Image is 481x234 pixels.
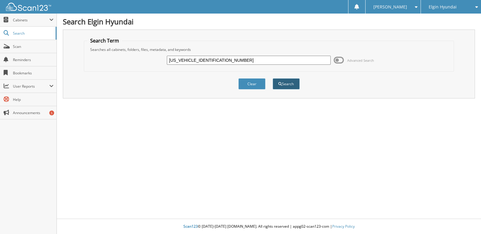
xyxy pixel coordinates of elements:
span: Advanced Search [347,58,374,63]
div: Searches all cabinets, folders, files, metadata, and keywords [87,47,451,52]
span: Reminders [13,57,54,62]
img: scan123-logo-white.svg [6,3,51,11]
span: Cabinets [13,17,49,23]
legend: Search Term [87,37,122,44]
span: [PERSON_NAME] [373,5,407,9]
span: Search [13,31,53,36]
div: © [DATE]-[DATE] [DOMAIN_NAME]. All rights reserved | appg02-scan123-com | [57,219,481,234]
a: Privacy Policy [332,224,355,229]
span: User Reports [13,84,49,89]
iframe: Chat Widget [451,205,481,234]
span: Help [13,97,54,102]
button: Clear [238,78,265,89]
button: Search [273,78,300,89]
span: Bookmarks [13,70,54,76]
h1: Search Elgin Hyundai [63,17,475,27]
div: 5 [49,111,54,115]
span: Scan [13,44,54,49]
span: Elgin Hyundai [429,5,457,9]
span: Scan123 [183,224,198,229]
span: Announcements [13,110,54,115]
